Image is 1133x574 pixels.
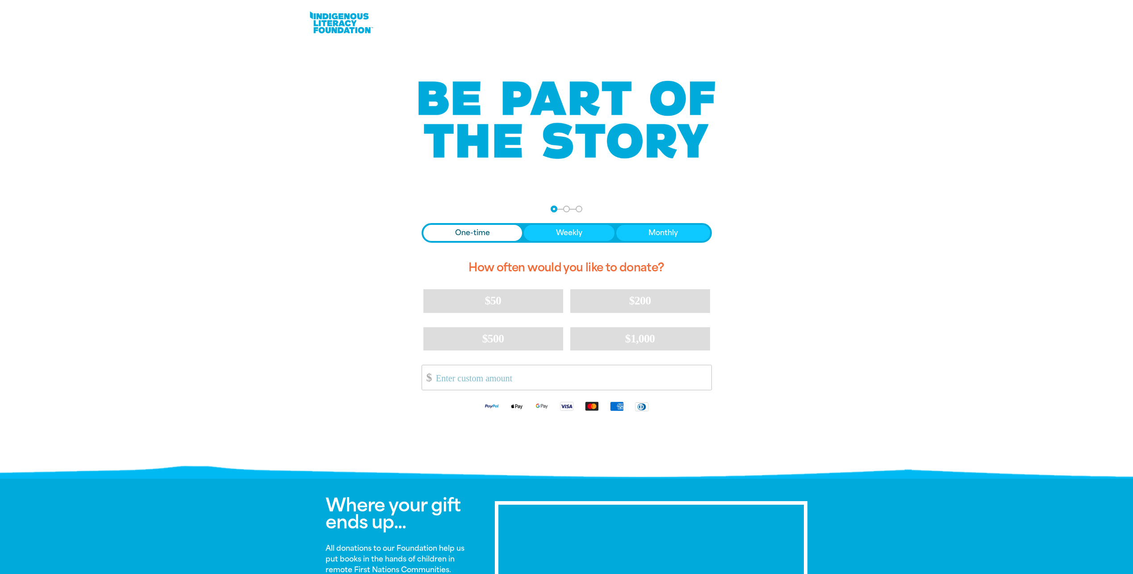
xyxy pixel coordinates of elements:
[629,294,651,307] span: $200
[423,327,563,350] button: $500
[524,225,615,241] button: Weekly
[326,544,464,574] strong: All donations to our Foundation help us put books in the hands of children in remote First Nation...
[430,365,711,390] input: Enter custom amount
[482,332,504,345] span: $500
[423,289,563,312] button: $50
[422,367,432,388] span: $
[529,401,554,411] img: Google Pay logo
[629,401,654,412] img: Diners Club logo
[570,327,710,350] button: $1,000
[576,206,582,212] button: Navigate to step 3 of 3 to enter your payment details
[455,228,490,238] span: One-time
[604,401,629,411] img: American Express logo
[570,289,710,312] button: $200
[554,401,579,411] img: Visa logo
[579,401,604,411] img: Mastercard logo
[422,394,712,418] div: Available payment methods
[326,494,460,533] span: Where your gift ends up...
[563,206,570,212] button: Navigate to step 2 of 3 to enter your details
[422,253,712,282] h2: How often would you like to donate?
[485,294,501,307] span: $50
[422,223,712,243] div: Donation frequency
[479,401,504,411] img: Paypal logo
[551,206,557,212] button: Navigate to step 1 of 3 to enter your donation amount
[504,401,529,411] img: Apple Pay logo
[648,228,678,238] span: Monthly
[625,332,655,345] span: $1,000
[423,225,523,241] button: One-time
[616,225,710,241] button: Monthly
[556,228,582,238] span: Weekly
[410,63,723,177] img: Be part of the story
